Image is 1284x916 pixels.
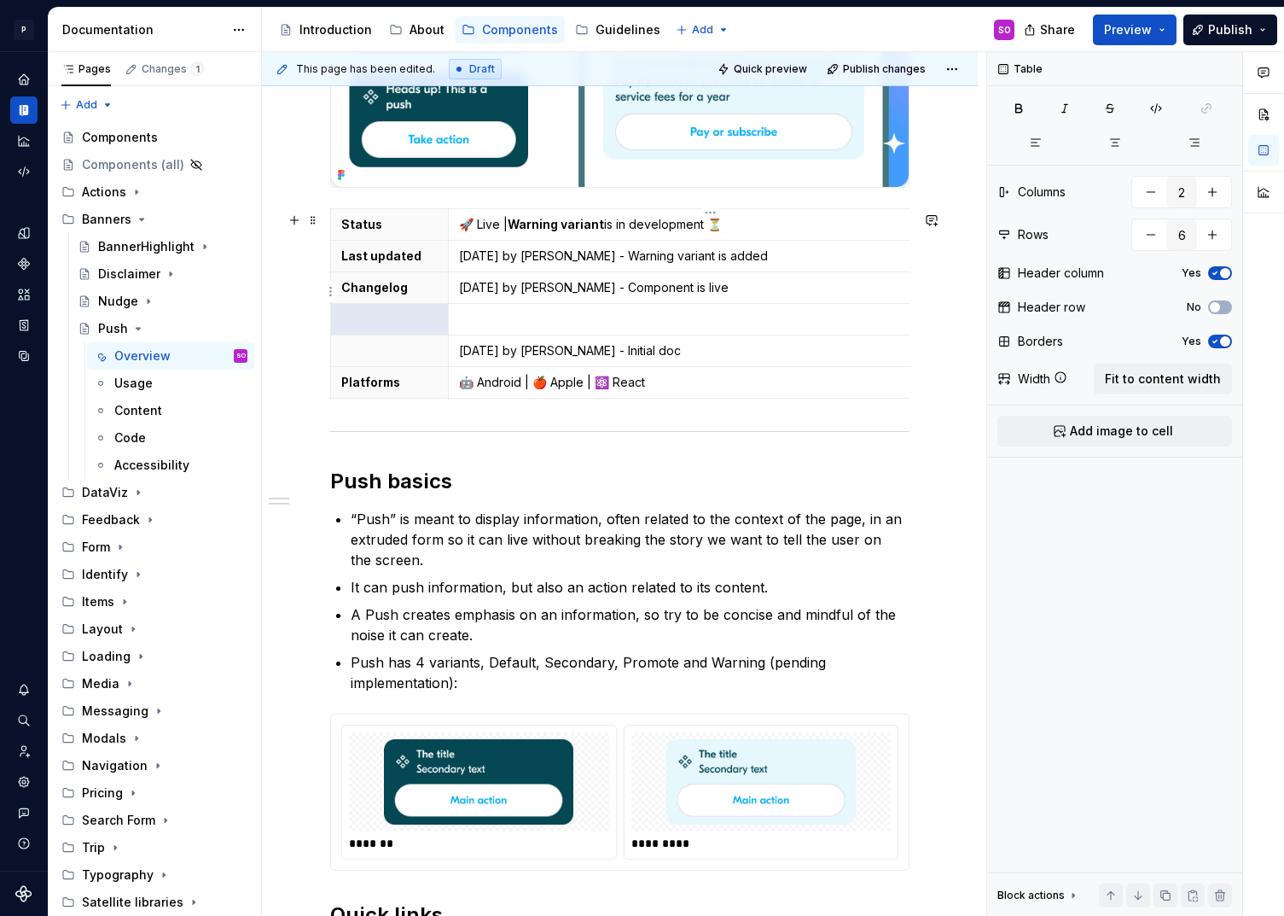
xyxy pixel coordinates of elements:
[1018,226,1049,243] div: Rows
[459,248,962,265] p: [DATE] by [PERSON_NAME] - Warning variant is added
[55,206,254,233] div: Banners
[1040,21,1075,38] span: Share
[508,217,604,231] strong: Warning variant
[330,468,909,495] h2: Push basics
[15,885,32,902] svg: Supernova Logo
[10,676,38,703] button: Notifications
[998,23,1011,37] div: SO
[142,62,204,76] div: Changes
[10,342,38,370] a: Data sources
[87,397,254,424] a: Content
[55,725,254,752] div: Modals
[671,18,735,42] button: Add
[459,216,962,233] p: 🚀 Live | is in development ⏳
[114,457,189,474] div: Accessibility
[82,675,119,692] div: Media
[10,768,38,796] div: Settings
[482,21,558,38] div: Components
[296,62,435,76] span: This page has been edited.
[1094,364,1232,394] button: Fit to content width
[455,16,565,44] a: Components
[1015,15,1086,45] button: Share
[1105,370,1221,388] span: Fit to content width
[459,279,962,296] p: [DATE] by [PERSON_NAME] - Component is live
[351,604,909,645] p: A Push creates emphasis on an information, so try to be concise and mindful of the noise it can c...
[10,250,38,277] a: Components
[71,260,254,288] a: Disclaimer
[82,785,123,802] div: Pricing
[71,233,254,260] a: BannerHighlight
[10,96,38,124] a: Documentation
[82,211,131,228] div: Banners
[76,98,97,112] span: Add
[341,216,438,233] p: Status
[82,511,140,528] div: Feedback
[469,62,495,76] span: Draft
[190,62,204,76] span: 1
[459,374,962,391] p: 🤖 Android | 🍎 Apple | ⚛️ React
[1182,266,1201,280] label: Yes
[55,124,254,151] a: Components
[341,248,438,265] p: Last updated
[272,16,379,44] a: Introduction
[997,884,1080,907] div: Block actions
[55,588,254,616] div: Items
[10,799,38,826] button: Contact support
[87,424,254,452] a: Code
[114,347,171,365] div: Overview
[1183,15,1277,45] button: Publish
[55,93,119,117] button: Add
[55,834,254,861] div: Trip
[82,812,155,829] div: Search Form
[10,281,38,308] a: Assets
[82,484,128,501] div: DataViz
[82,621,123,638] div: Layout
[82,593,114,610] div: Items
[71,288,254,315] a: Nudge
[1018,265,1104,282] div: Header column
[55,178,254,206] div: Actions
[410,21,444,38] div: About
[82,648,131,665] div: Loading
[1018,333,1063,350] div: Borders
[1187,300,1201,314] label: No
[299,21,372,38] div: Introduction
[10,127,38,155] a: Analytics
[712,57,815,81] button: Quick preview
[55,807,254,834] div: Search Form
[82,866,154,884] div: Typography
[10,158,38,185] a: Code automation
[272,13,667,47] div: Page tree
[55,861,254,889] div: Typography
[997,416,1232,446] button: Add image to cell
[87,342,254,370] a: OverviewSO
[1018,184,1066,201] div: Columns
[10,66,38,93] div: Home
[1070,423,1173,440] span: Add image to cell
[55,616,254,643] div: Layout
[3,11,44,48] button: P
[82,839,105,856] div: Trip
[596,21,660,38] div: Guidelines
[1018,299,1085,316] div: Header row
[87,452,254,479] a: Accessibility
[734,62,807,76] span: Quick preview
[692,23,713,37] span: Add
[82,566,128,583] div: Identify
[62,21,224,38] div: Documentation
[10,219,38,247] a: Design tokens
[10,738,38,765] a: Invite team
[114,402,162,419] div: Content
[1104,21,1152,38] span: Preview
[1208,21,1252,38] span: Publish
[55,534,254,561] div: Form
[14,20,34,40] div: P
[82,184,126,201] div: Actions
[55,561,254,588] div: Identify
